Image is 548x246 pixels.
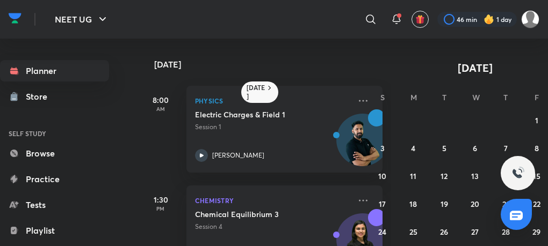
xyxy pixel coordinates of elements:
[441,199,448,209] abbr: August 19, 2025
[380,92,385,102] abbr: Sunday
[471,199,479,209] abbr: August 20, 2025
[533,171,540,181] abbr: August 15, 2025
[473,143,477,153] abbr: August 6, 2025
[466,223,484,240] button: August 27, 2025
[195,94,350,107] p: Physics
[528,111,545,129] button: August 1, 2025
[374,223,391,240] button: August 24, 2025
[440,227,448,237] abbr: August 26, 2025
[405,139,422,156] button: August 4, 2025
[504,143,508,153] abbr: August 7, 2025
[409,227,417,237] abbr: August 25, 2025
[415,14,425,24] img: avatar
[139,205,182,212] p: PM
[411,143,415,153] abbr: August 4, 2025
[379,199,386,209] abbr: August 17, 2025
[436,139,453,156] button: August 5, 2025
[195,109,329,120] h5: Electric Charges & Field 1
[442,92,446,102] abbr: Tuesday
[528,223,545,240] button: August 29, 2025
[532,227,540,237] abbr: August 29, 2025
[139,194,182,205] h5: 1:30
[405,195,422,212] button: August 18, 2025
[521,10,539,28] img: VAISHNAVI DWIVEDI
[410,171,416,181] abbr: August 11, 2025
[503,92,508,102] abbr: Thursday
[26,90,54,103] div: Store
[337,120,388,171] img: Avatar
[247,84,265,101] h6: [DATE]
[511,167,524,180] img: ttu
[380,143,385,153] abbr: August 3, 2025
[466,139,484,156] button: August 6, 2025
[497,167,514,184] button: August 14, 2025
[535,143,539,153] abbr: August 8, 2025
[378,227,386,237] abbr: August 24, 2025
[471,171,479,181] abbr: August 13, 2025
[528,139,545,156] button: August 8, 2025
[533,199,540,209] abbr: August 22, 2025
[154,60,393,69] h4: [DATE]
[195,194,350,207] p: Chemistry
[405,167,422,184] button: August 11, 2025
[535,115,538,125] abbr: August 1, 2025
[472,92,480,102] abbr: Wednesday
[195,122,350,132] p: Session 1
[436,167,453,184] button: August 12, 2025
[412,11,429,28] button: avatar
[139,94,182,106] h5: 8:00
[9,10,21,26] img: Company Logo
[212,151,264,160] p: [PERSON_NAME]
[528,195,545,212] button: August 22, 2025
[528,167,545,184] button: August 15, 2025
[374,139,391,156] button: August 3, 2025
[458,61,493,75] span: [DATE]
[436,195,453,212] button: August 19, 2025
[484,14,494,25] img: streak
[535,92,539,102] abbr: Friday
[502,199,509,209] abbr: August 21, 2025
[497,223,514,240] button: August 28, 2025
[502,171,509,181] abbr: August 14, 2025
[442,143,446,153] abbr: August 5, 2025
[441,171,448,181] abbr: August 12, 2025
[502,227,510,237] abbr: August 28, 2025
[9,10,21,29] a: Company Logo
[139,106,182,112] p: AM
[436,223,453,240] button: August 26, 2025
[378,171,386,181] abbr: August 10, 2025
[374,167,391,184] button: August 10, 2025
[405,223,422,240] button: August 25, 2025
[374,195,391,212] button: August 17, 2025
[410,92,417,102] abbr: Monday
[48,9,116,30] button: NEET UG
[497,139,514,156] button: August 7, 2025
[497,195,514,212] button: August 21, 2025
[195,222,350,232] p: Session 4
[466,167,484,184] button: August 13, 2025
[466,195,484,212] button: August 20, 2025
[409,199,417,209] abbr: August 18, 2025
[471,227,479,237] abbr: August 27, 2025
[195,209,329,220] h5: Chemical Equilibrium 3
